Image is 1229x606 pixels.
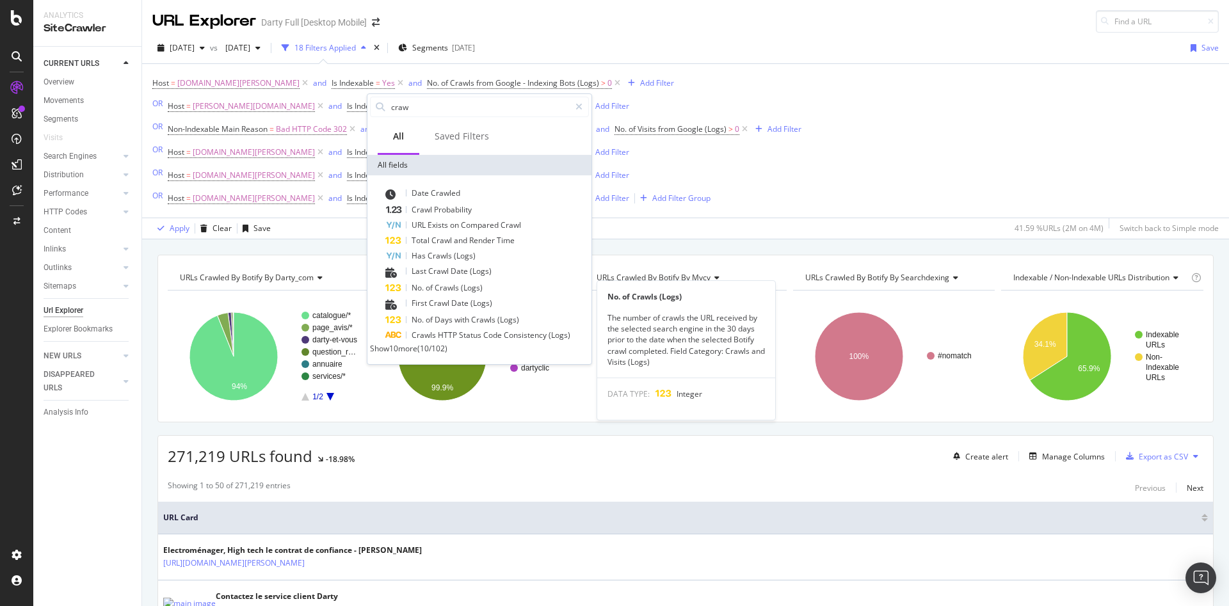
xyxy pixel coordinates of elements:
[44,280,76,293] div: Sitemaps
[53,74,63,84] img: tab_domain_overview_orange.svg
[44,76,74,89] div: Overview
[44,280,120,293] a: Sitemaps
[161,76,193,84] div: Mots-clés
[44,168,120,182] a: Distribution
[793,301,993,412] div: A chart.
[1185,38,1219,58] button: Save
[360,123,374,135] button: and
[152,98,163,109] div: OR
[44,261,120,275] a: Outlinks
[328,147,342,157] div: and
[412,219,428,230] span: URL
[483,330,504,340] span: Code
[1135,480,1166,495] button: Previous
[186,147,191,157] span: =
[313,77,326,89] button: and
[152,121,163,132] div: OR
[393,130,404,143] div: All
[429,298,451,308] span: Crawl
[152,189,163,202] button: OR
[253,223,271,234] div: Save
[180,272,314,283] span: URLs Crawled By Botify By darty_com
[435,314,454,325] span: Days
[44,243,120,256] a: Inlinks
[1146,373,1165,382] text: URLs
[44,187,120,200] a: Performance
[168,147,184,157] span: Host
[347,193,389,203] span: Is Indexable
[938,351,972,360] text: #nomatch
[596,123,609,135] button: and
[408,77,422,88] div: and
[44,323,133,336] a: Explorer Bookmarks
[461,219,501,230] span: Compared
[578,99,629,114] button: Add Filter
[44,349,81,363] div: NEW URLS
[372,18,380,27] div: arrow-right-arrow-left
[44,205,87,219] div: HTTP Codes
[635,191,711,206] button: Add Filter Group
[393,38,480,58] button: Segments[DATE]
[451,266,470,276] span: Date
[44,304,133,317] a: Url Explorer
[1079,364,1100,373] text: 65.9%
[163,512,1198,523] span: URL Card
[412,282,426,293] span: No.
[44,406,88,419] div: Analysis Info
[44,57,99,70] div: CURRENT URLS
[210,42,220,53] span: vs
[186,193,191,203] span: =
[1034,340,1056,349] text: 34.1%
[193,143,315,161] span: [DOMAIN_NAME][PERSON_NAME]
[371,42,382,54] div: times
[596,124,609,134] div: and
[213,223,232,234] div: Clear
[44,113,133,126] a: Segments
[1146,330,1179,339] text: Indexable
[431,235,454,246] span: Crawl
[597,272,711,283] span: URLs Crawled By Botify By mycy
[412,235,431,246] span: Total
[1187,480,1203,495] button: Next
[163,545,422,556] div: Electroménager, High tech le contrat de confiance - [PERSON_NAME]
[471,314,497,325] span: Crawls
[595,193,629,203] div: Add Filter
[347,100,389,111] span: Is Indexable
[614,124,727,134] span: No. of Visits from Google (Logs)
[326,454,355,465] div: -18.98%
[328,192,342,204] button: and
[44,76,133,89] a: Overview
[20,33,31,44] img: website_grey.svg
[412,298,429,308] span: First
[376,301,576,412] div: A chart.
[434,204,472,215] span: Probability
[44,57,120,70] a: CURRENT URLS
[376,77,380,88] span: =
[168,480,291,495] div: Showing 1 to 50 of 271,219 entries
[728,124,733,134] span: >
[44,323,113,336] div: Explorer Bookmarks
[328,146,342,158] button: and
[195,218,232,239] button: Clear
[412,266,428,276] span: Last
[312,360,342,369] text: annuaire
[313,77,326,88] div: and
[750,122,801,137] button: Add Filter
[597,291,775,302] div: No. of Crawls (Logs)
[594,267,775,288] h4: URLs Crawled By Botify By mycy
[277,38,371,58] button: 18 Filters Applied
[426,314,435,325] span: of
[152,10,256,32] div: URL Explorer
[328,100,342,112] button: and
[347,147,389,157] span: Is Indexable
[44,131,76,145] a: Visits
[1185,562,1216,593] div: Open Intercom Messenger
[44,131,63,145] div: Visits
[152,77,169,88] span: Host
[469,235,497,246] span: Render
[412,330,438,340] span: Crawls
[435,130,489,143] div: Saved Filters
[803,267,984,288] h4: URLs Crawled By Botify By searchdexing
[44,224,71,237] div: Content
[595,147,629,157] div: Add Filter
